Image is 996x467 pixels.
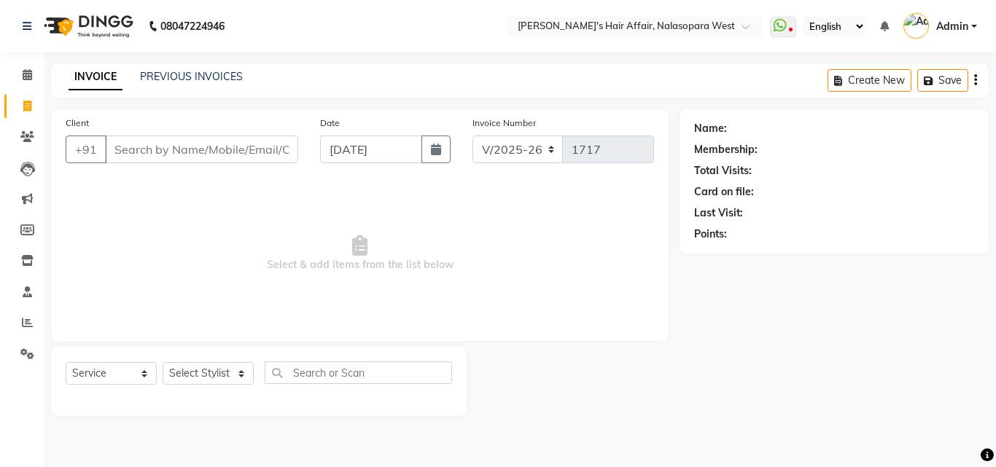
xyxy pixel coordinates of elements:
[694,142,758,157] div: Membership:
[472,117,536,130] label: Invoice Number
[105,136,298,163] input: Search by Name/Mobile/Email/Code
[66,181,654,326] span: Select & add items from the list below
[917,69,968,92] button: Save
[828,69,911,92] button: Create New
[140,70,243,83] a: PREVIOUS INVOICES
[694,163,752,178] div: Total Visits:
[694,227,727,242] div: Points:
[694,184,754,200] div: Card on file:
[265,361,452,384] input: Search or Scan
[694,121,727,136] div: Name:
[66,136,106,163] button: +91
[320,117,340,130] label: Date
[66,117,89,130] label: Client
[694,205,743,221] div: Last Visit:
[69,64,122,90] a: INVOICE
[160,6,225,47] b: 08047224946
[37,6,137,47] img: logo
[936,19,968,34] span: Admin
[903,13,929,39] img: Admin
